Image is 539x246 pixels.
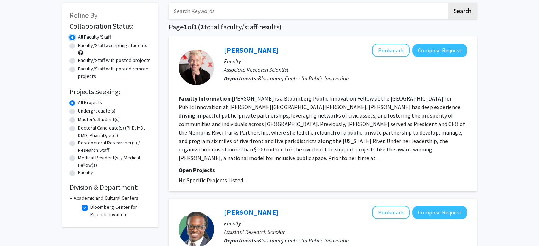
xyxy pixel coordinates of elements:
[78,139,151,154] label: Postdoctoral Researcher(s) / Research Staff
[372,44,410,57] button: Add Carol Coletta to Bookmarks
[224,57,467,65] p: Faculty
[448,3,477,19] button: Search
[412,44,467,57] button: Compose Request to Carol Coletta
[69,87,151,96] h2: Projects Seeking:
[179,166,467,174] p: Open Projects
[74,194,139,202] h3: Academic and Cultural Centers
[78,107,116,115] label: Undergraduate(s)
[224,75,258,82] b: Departments:
[224,65,467,74] p: Associate Research Scientist
[69,22,151,30] h2: Collaboration Status:
[169,3,447,19] input: Search Keywords
[224,46,279,55] a: [PERSON_NAME]
[69,183,151,191] h2: Division & Department:
[78,116,120,123] label: Master's Student(s)
[78,57,151,64] label: Faculty/Staff with posted projects
[179,95,232,102] b: Faculty Information:
[78,99,102,106] label: All Projects
[412,206,467,219] button: Compose Request to Terrance Smith
[224,219,467,228] p: Faculty
[194,22,198,31] span: 1
[200,22,204,31] span: 2
[78,33,111,41] label: All Faculty/Staff
[372,206,410,219] button: Add Terrance Smith to Bookmarks
[258,237,349,244] span: Bloomberg Center for Public Innovation
[78,169,93,176] label: Faculty
[224,208,279,217] a: [PERSON_NAME]
[78,124,151,139] label: Doctoral Candidate(s) (PhD, MD, DMD, PharmD, etc.)
[179,177,243,184] span: No Specific Projects Listed
[179,95,465,161] fg-read-more: [PERSON_NAME] is a Bloomberg Public Innovation Fellow at the [GEOGRAPHIC_DATA] for Public Innovat...
[184,22,187,31] span: 1
[78,65,151,80] label: Faculty/Staff with posted remote projects
[169,23,477,31] h1: Page of ( total faculty/staff results)
[78,154,151,169] label: Medical Resident(s) / Medical Fellow(s)
[69,11,97,19] span: Refine By
[90,204,149,218] label: Bloomberg Center for Public Innovation
[258,75,349,82] span: Bloomberg Center for Public Innovation
[5,214,30,241] iframe: Chat
[78,42,147,49] label: Faculty/Staff accepting students
[224,228,467,236] p: Assistant Research Scholar
[224,237,258,244] b: Departments:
